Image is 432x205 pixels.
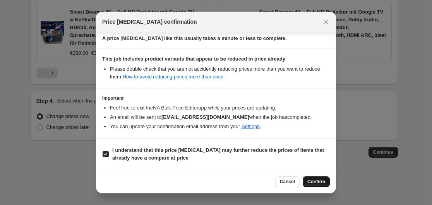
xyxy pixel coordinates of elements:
[110,65,330,81] li: Please double check that you are not accidently reducing prices more than you want to reduce them
[110,123,330,130] li: You can update your confirmation email address from your .
[102,35,287,41] b: A price [MEDICAL_DATA] like this usually takes a minute or less to complete.
[110,104,330,112] li: Feel free to exit the NA Bulk Price Editor app while your prices are updating.
[161,114,249,120] b: [EMAIL_ADDRESS][DOMAIN_NAME]
[307,179,325,185] span: Confirm
[102,56,285,62] b: This job includes product variants that appear to be reduced in price already
[123,74,224,80] a: How to avoid reducing prices more than once
[242,123,260,129] a: Settings
[102,95,330,101] h3: Important
[280,179,295,185] span: Cancel
[110,113,330,121] li: An email will be sent to when the job has completed .
[321,16,331,27] button: Close
[275,176,300,187] button: Cancel
[303,176,330,187] button: Confirm
[112,147,324,161] b: I understand that this price [MEDICAL_DATA] may further reduce the prices of items that already h...
[102,18,197,26] span: Price [MEDICAL_DATA] confirmation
